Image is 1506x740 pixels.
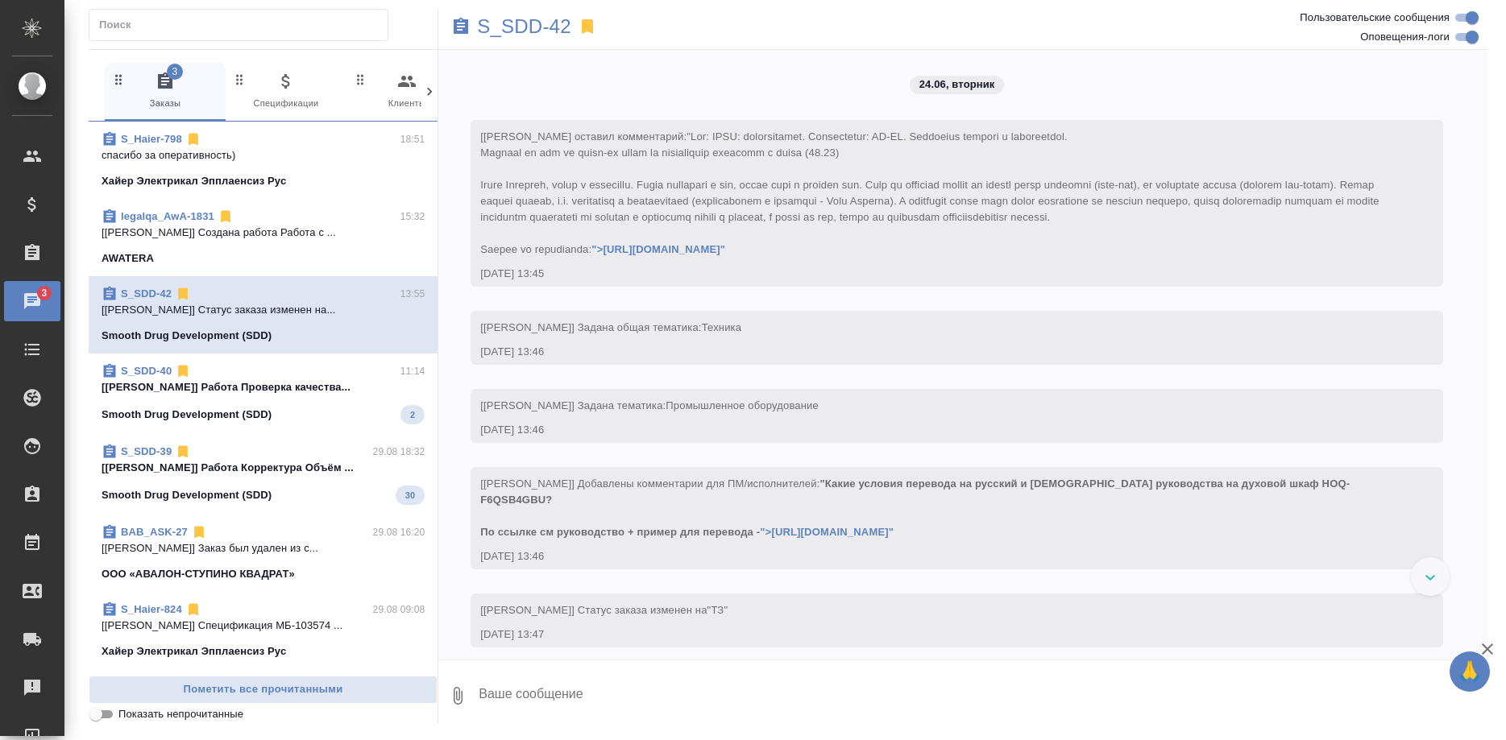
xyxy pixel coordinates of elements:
[400,131,425,147] p: 18:51
[477,19,571,35] a: S_SDD-42
[480,130,1382,255] span: "Lor: IPSU: dolorsitamet. Consectetur: AD-EL. Seddoeius tempori u laboreetdol. Magnaal en adm ve ...
[760,526,894,538] a: ">[URL][DOMAIN_NAME]"
[102,302,425,318] p: [[PERSON_NAME]] Статус заказа изменен на...
[373,524,425,540] p: 29.08 16:20
[102,147,425,163] p: спасибо за оперативность)
[102,328,272,344] p: Smooth Drug Development (SDD)
[121,445,172,457] a: S_SDD-39
[89,122,438,199] div: S_Haier-79818:51спасибо за оперативность)Хайер Электрикал Эпплаенсиз Рус
[480,399,819,411] span: [[PERSON_NAME]] Задана тематика:
[102,487,272,503] p: Smooth Drug Development (SDD)
[591,243,725,255] a: ">[URL][DOMAIN_NAME]"
[102,407,272,423] p: Smooth Drug Development (SDD)
[121,133,182,145] a: S_Haier-798
[396,487,425,503] span: 30
[480,604,728,616] span: [[PERSON_NAME]] Статус заказа изменен на
[121,287,172,300] a: S_SDD-42
[102,379,425,395] p: [[PERSON_NAME]] Работа Проверка качества...
[31,285,56,301] span: 3
[121,603,182,615] a: S_Haier-824
[1450,651,1490,692] button: 🙏
[480,626,1387,643] div: [DATE] 13:47
[185,131,201,147] svg: Отписаться
[232,72,340,111] span: Спецификации
[400,209,425,225] p: 15:32
[102,173,286,189] p: Хайер Электрикал Эпплаенсиз Рус
[480,321,741,333] span: [[PERSON_NAME]] Задана общая тематика:
[480,422,1387,438] div: [DATE] 13:46
[111,72,127,87] svg: Зажми и перетащи, чтобы поменять порядок вкладок
[480,548,1387,564] div: [DATE] 13:46
[102,566,295,582] p: ООО «АВАЛОН-СТУПИНО КВАДРАТ»
[102,460,425,476] p: [[PERSON_NAME]] Работа Корректура Объём ...
[4,281,60,321] a: 3
[89,276,438,353] div: S_SDD-4213:55[[PERSON_NAME]] Статус заказа изменен на...Smooth Drug Development (SDD)
[111,72,219,111] span: Заказы
[102,250,154,267] p: AWATERA
[97,680,429,699] span: Пометить все прочитанными
[353,72,461,111] span: Клиенты
[400,286,425,302] p: 13:55
[89,353,438,434] div: S_SDD-4011:14[[PERSON_NAME]] Работа Проверка качества...Smooth Drug Development (SDD)2
[175,286,191,302] svg: Отписаться
[175,444,191,460] svg: Отписаться
[480,477,1350,538] span: "Какие условия перевода на русский и [DEMOGRAPHIC_DATA] руководства на духовой шкаф HOQ-F6QSB4GBU...
[400,407,425,423] span: 2
[102,643,286,659] p: Хайер Электрикал Эпплаенсиз Рус
[102,540,425,556] p: [[PERSON_NAME]] Заказ был удален из с...
[218,209,234,225] svg: Отписаться
[191,524,207,540] svg: Отписаться
[480,130,1382,255] span: [[PERSON_NAME] оставил комментарий:
[919,76,995,93] p: 24.06, вторник
[89,676,438,704] button: Пометить все прочитанными
[373,602,425,618] p: 29.08 09:08
[232,72,247,87] svg: Зажми и перетащи, чтобы поменять порядок вкладок
[121,365,172,377] a: S_SDD-40
[175,363,191,379] svg: Отписаться
[373,444,425,460] p: 29.08 18:32
[1360,29,1450,45] span: Оповещения-логи
[480,477,1350,538] span: [[PERSON_NAME]] Добавлены комментарии для ПМ/исполнителей:
[121,526,188,538] a: BAB_ASK-27
[89,515,438,592] div: BAB_ASK-2729.08 16:20[[PERSON_NAME]] Заказ был удален из с...ООО «АВАЛОН-СТУПИНО КВАДРАТ»
[121,210,214,222] a: legalqa_AwA-1831
[1300,10,1450,26] span: Пользовательские сообщения
[118,706,243,722] span: Показать непрочитанные
[99,14,388,36] input: Поиск
[707,604,728,616] span: "ТЗ"
[102,225,425,241] p: [[PERSON_NAME]] Создана работа Работа с ...
[89,592,438,669] div: S_Haier-82429.08 09:08[[PERSON_NAME]] Спецификация МБ-103574 ...Хайер Электрикал Эпплаенсиз Рус
[480,266,1387,282] div: [DATE] 13:45
[185,602,201,618] svg: Отписаться
[89,434,438,515] div: S_SDD-3929.08 18:32[[PERSON_NAME]] Работа Корректура Объём ...Smooth Drug Development (SDD)30
[167,64,183,80] span: 3
[400,363,425,379] p: 11:14
[666,399,819,411] span: Промышленное оборудование
[353,72,368,87] svg: Зажми и перетащи, чтобы поменять порядок вкладок
[102,618,425,634] p: [[PERSON_NAME]] Спецификация МБ-103574 ...
[480,344,1387,360] div: [DATE] 13:46
[1456,655,1483,688] span: 🙏
[89,199,438,276] div: legalqa_AwA-183115:32[[PERSON_NAME]] Создана работа Работа с ...AWATERA
[702,321,742,333] span: Техника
